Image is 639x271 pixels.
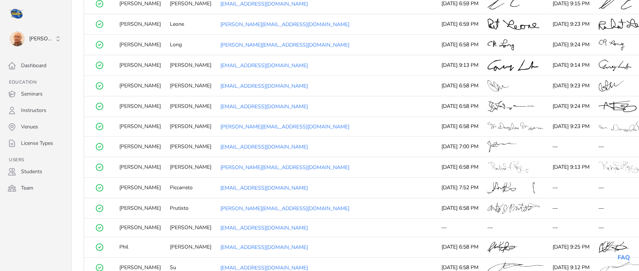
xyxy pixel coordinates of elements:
td: [DATE] 6:59 PM [437,14,483,35]
img: Sign In Signature [487,162,529,173]
td: [DATE] 9:25 PM [548,237,594,257]
img: Sign In Signature [487,101,536,112]
td: — [437,218,483,237]
td: [DATE] 6:58 PM [437,237,483,257]
div: [PERSON_NAME] [170,123,211,130]
td: [DATE] 7:52 PM [437,177,483,198]
td: — [548,177,594,198]
button: Tom Sherman [PERSON_NAME] [4,28,67,49]
a: FAQ [618,253,630,262]
div: Phil [119,243,161,251]
a: Students [4,164,67,179]
span: [PERSON_NAME] [29,35,54,43]
td: [DATE] 9:23 PM [548,117,594,137]
a: [EMAIL_ADDRESS][DOMAIN_NAME] [220,143,308,150]
div: [PERSON_NAME] [119,143,161,150]
a: Seminars [4,87,67,102]
td: — [483,218,548,237]
div: [PERSON_NAME] [119,62,161,69]
td: [DATE] 6:58 PM [437,157,483,177]
h3: Users [4,157,67,163]
div: [PERSON_NAME] [119,82,161,90]
a: [EMAIL_ADDRESS][DOMAIN_NAME] [220,103,308,110]
img: Sign In Signature [487,39,514,50]
a: Instructors [4,103,67,118]
a: [EMAIL_ADDRESS][DOMAIN_NAME] [220,0,308,7]
td: — [548,136,594,157]
div: Long [170,41,211,49]
td: [DATE] 9:24 PM [548,35,594,55]
div: [PERSON_NAME] [119,224,161,231]
div: [PERSON_NAME] [170,163,211,171]
h3: Education [4,79,67,85]
div: [PERSON_NAME] [119,103,161,110]
div: [PERSON_NAME] [170,62,211,69]
a: [PERSON_NAME][EMAIL_ADDRESS][DOMAIN_NAME] [220,164,349,171]
td: — [548,198,594,218]
div: [PERSON_NAME] [170,243,211,251]
a: [PERSON_NAME][EMAIL_ADDRESS][DOMAIN_NAME] [220,21,349,28]
img: Sign In Signature [487,242,517,253]
div: Piccarreto [170,184,211,191]
img: Sign In Signature [487,203,539,214]
td: [DATE] 9:24 PM [548,96,594,117]
img: Sign Out Signature [599,80,624,91]
img: NYSAHI [9,7,24,19]
td: [DATE] 6:58 PM [437,96,483,117]
a: Venues [4,119,67,134]
a: License Types [4,136,67,151]
td: [DATE] 6:58 PM [437,76,483,96]
td: [DATE] 9:13 PM [437,55,483,76]
a: [EMAIL_ADDRESS][DOMAIN_NAME] [220,244,308,251]
img: Sign In Signature [487,80,509,91]
td: [DATE] 9:23 PM [548,76,594,96]
div: [PERSON_NAME] [119,123,161,130]
div: [PERSON_NAME] [170,82,211,90]
img: Sign Out Signature [599,60,631,71]
td: [DATE] 9:14 PM [548,55,594,76]
img: Sign In Signature [487,60,538,71]
a: [EMAIL_ADDRESS][DOMAIN_NAME] [220,184,308,191]
img: Sign Out Signature [599,101,636,112]
a: [EMAIL_ADDRESS][DOMAIN_NAME] [220,224,308,231]
td: [DATE] 9:13 PM [548,157,594,177]
img: Tom Sherman [10,31,25,46]
div: [PERSON_NAME] [170,143,211,150]
img: Sign Out Signature [599,242,630,253]
a: [PERSON_NAME][EMAIL_ADDRESS][DOMAIN_NAME] [220,41,349,49]
a: [PERSON_NAME][EMAIL_ADDRESS][DOMAIN_NAME] [220,205,349,212]
a: [EMAIL_ADDRESS][DOMAIN_NAME] [220,62,308,69]
div: [PERSON_NAME] [119,184,161,191]
div: [PERSON_NAME] [119,41,161,49]
a: [PERSON_NAME][EMAIL_ADDRESS][DOMAIN_NAME] [220,123,349,130]
td: [DATE] 6:58 PM [437,198,483,218]
a: Team [4,181,67,196]
td: [DATE] 7:00 PM [437,136,483,157]
div: [PERSON_NAME] [119,21,161,28]
div: [PERSON_NAME] [119,205,161,212]
div: [PERSON_NAME] [170,224,211,231]
td: [DATE] 6:58 PM [437,117,483,137]
img: Sign In Signature [487,182,535,193]
img: Sign In Signature [487,122,544,130]
div: Prutisto [170,205,211,212]
div: Leone [170,21,211,28]
div: [PERSON_NAME] [119,163,161,171]
a: [EMAIL_ADDRESS][DOMAIN_NAME] [220,82,308,90]
td: — [548,218,594,237]
img: Sign In Signature [487,19,539,30]
img: Sign In Signature [487,141,516,152]
td: [DATE] 9:23 PM [548,14,594,35]
img: Sign Out Signature [599,39,625,50]
a: Dashboard [4,58,67,73]
td: [DATE] 6:58 PM [437,35,483,55]
div: [PERSON_NAME] [170,103,211,110]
